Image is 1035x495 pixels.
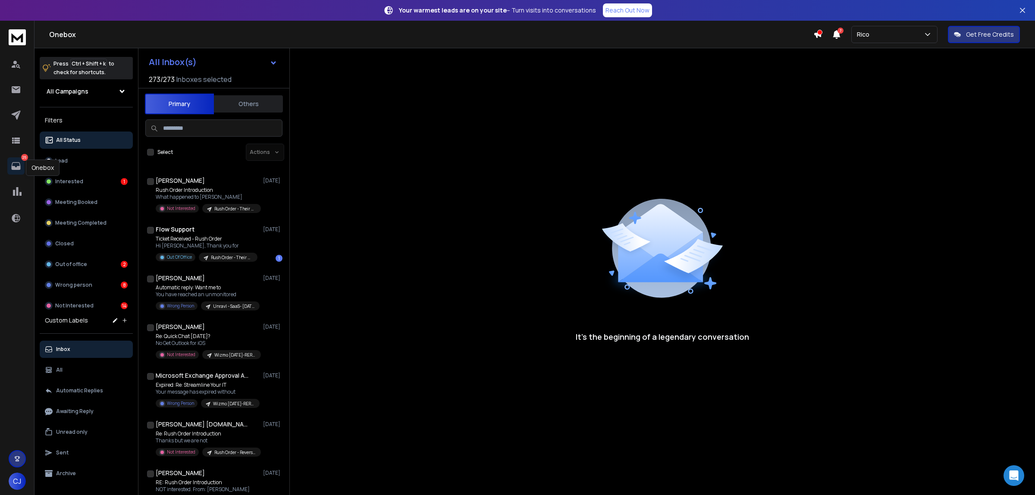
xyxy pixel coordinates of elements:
[157,149,173,156] label: Select
[156,176,205,185] h1: [PERSON_NAME]
[156,371,251,380] h1: Microsoft Exchange Approval Assistant
[40,403,133,420] button: Awaiting Reply
[121,282,128,288] div: 8
[40,83,133,100] button: All Campaigns
[156,323,205,331] h1: [PERSON_NAME]
[156,479,259,486] p: RE: Rush Order Introduction
[156,235,257,242] p: Ticket Received - Rush Order
[211,254,252,261] p: Rush Order - Their Domain Rerun [DATE]
[56,387,103,394] p: Automatic Replies
[263,177,282,184] p: [DATE]
[121,261,128,268] div: 2
[156,242,257,249] p: Hi [PERSON_NAME], Thank you for
[167,205,195,212] p: Not Interested
[399,6,507,14] strong: Your warmest leads are on your site
[145,94,214,114] button: Primary
[40,382,133,399] button: Automatic Replies
[9,473,26,490] button: CJ
[214,449,256,456] p: Rush Order - Reverse Logistics [DATE] Sub [DATE]
[167,303,194,309] p: Wrong Person
[56,470,76,477] p: Archive
[56,408,94,415] p: Awaiting Reply
[7,157,25,175] a: 25
[149,58,197,66] h1: All Inbox(s)
[263,421,282,428] p: [DATE]
[156,333,259,340] p: Re: Quick Chat [DATE]?
[56,429,88,435] p: Unread only
[40,114,133,126] h3: Filters
[55,178,83,185] p: Interested
[26,160,60,176] div: Onebox
[156,274,205,282] h1: [PERSON_NAME]
[263,275,282,282] p: [DATE]
[55,157,68,164] p: Lead
[837,28,844,34] span: 7
[70,59,107,69] span: Ctrl + Shift + k
[603,3,652,17] a: Reach Out Now
[966,30,1014,39] p: Get Free Credits
[156,291,259,298] p: You have reached an unmonitored
[167,254,192,260] p: Out Of Office
[21,154,28,161] p: 25
[40,235,133,252] button: Closed
[1004,465,1024,486] div: Open Intercom Messenger
[47,87,88,96] h1: All Campaigns
[55,261,87,268] p: Out of office
[53,60,114,77] p: Press to check for shortcuts.
[40,256,133,273] button: Out of office2
[156,469,205,477] h1: [PERSON_NAME]
[55,240,74,247] p: Closed
[263,470,282,476] p: [DATE]
[40,152,133,169] button: Lead
[40,341,133,358] button: Inbox
[40,361,133,379] button: All
[40,297,133,314] button: Not Interested14
[156,420,251,429] h1: [PERSON_NAME] [DOMAIN_NAME]
[399,6,596,15] p: – Turn visits into conversations
[40,173,133,190] button: Interested1
[56,367,63,373] p: All
[213,303,254,310] p: Unravl - SaaS- [DATE]
[156,382,259,388] p: Expired: Re: Streamline Your IT
[56,346,70,353] p: Inbox
[214,352,256,358] p: Wizmo [DATE]-RERUN [DATE]
[40,444,133,461] button: Sent
[156,225,194,234] h1: Flow Support
[45,316,88,325] h3: Custom Labels
[948,26,1020,43] button: Get Free Credits
[142,53,284,71] button: All Inbox(s)
[121,302,128,309] div: 14
[156,340,259,347] p: No Get Outlook for iOS
[214,206,256,212] p: Rush Order - Their Domain Rerun [DATE]
[156,430,259,437] p: Re: Rush Order Introduction
[263,372,282,379] p: [DATE]
[167,400,194,407] p: Wrong Person
[213,401,254,407] p: Wizmo [DATE]-RERUN [DATE]
[55,219,107,226] p: Meeting Completed
[49,29,813,40] h1: Onebox
[56,137,81,144] p: All Status
[40,465,133,482] button: Archive
[156,194,259,201] p: What happened to [PERSON_NAME]
[40,214,133,232] button: Meeting Completed
[40,276,133,294] button: Wrong person8
[40,423,133,441] button: Unread only
[176,74,232,85] h3: Inboxes selected
[55,199,97,206] p: Meeting Booked
[156,486,259,493] p: NOT interested. From: [PERSON_NAME]
[857,30,873,39] p: Rico
[167,351,195,358] p: Not Interested
[156,187,259,194] p: Rush Order Introduction
[156,284,259,291] p: Automatic reply: Want me to
[156,437,259,444] p: Thanks but we are not
[167,449,195,455] p: Not Interested
[40,194,133,211] button: Meeting Booked
[605,6,649,15] p: Reach Out Now
[156,388,259,395] p: Your message has expired without
[149,74,175,85] span: 273 / 273
[276,255,282,262] div: 1
[576,331,749,343] p: It’s the beginning of a legendary conversation
[55,302,94,309] p: Not Interested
